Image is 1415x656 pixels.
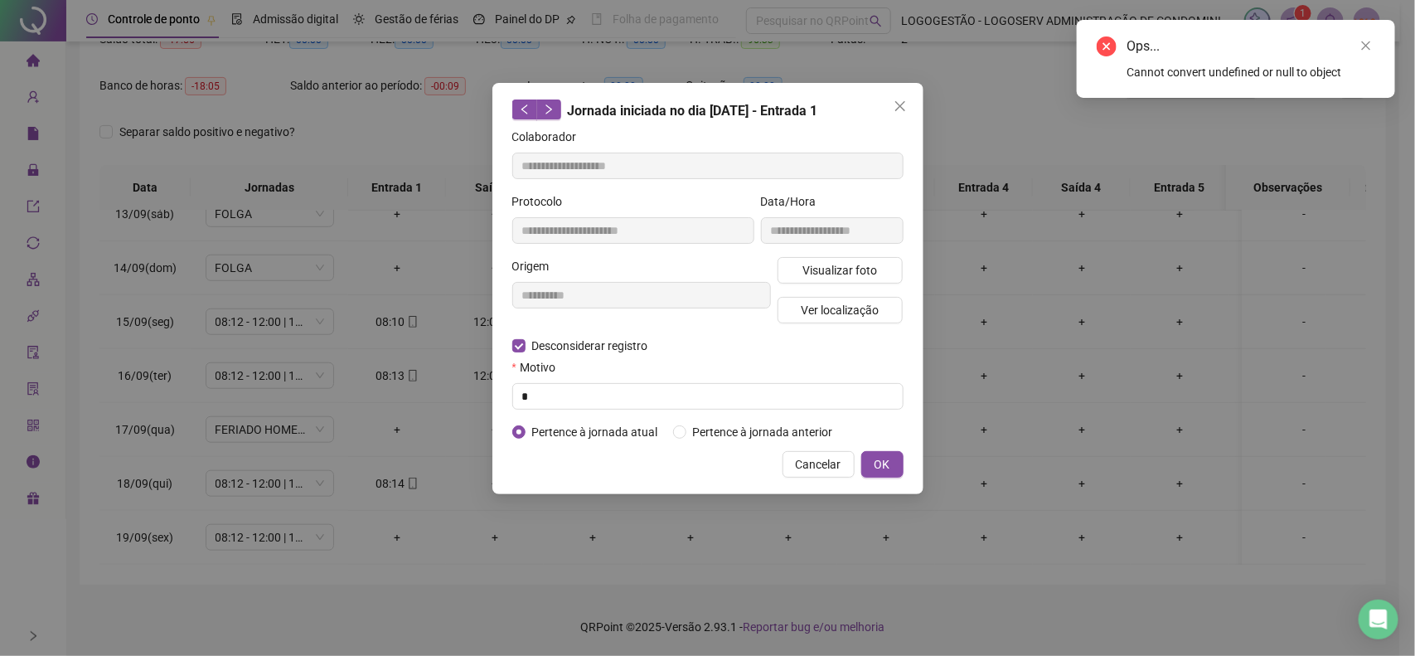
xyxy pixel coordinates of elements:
span: close [1360,40,1372,51]
span: Desconsiderar registro [526,337,655,355]
span: left [519,104,531,115]
a: Close [1357,36,1375,55]
span: right [543,104,555,115]
span: Pertence à jornada anterior [686,423,840,441]
button: OK [861,451,904,478]
button: Visualizar foto [778,257,904,284]
label: Origem [512,257,560,275]
label: Colaborador [512,128,588,146]
span: Cancelar [796,455,841,474]
span: close-circle [1097,36,1117,56]
button: Cancelar [783,451,855,478]
div: Ops... [1127,36,1375,56]
button: Ver localização [778,297,904,323]
span: close [894,100,907,113]
span: OK [875,455,890,474]
span: Ver localização [801,301,879,319]
div: Jornada iniciada no dia [DATE] - Entrada 1 [512,100,904,121]
div: Cannot convert undefined or null to object [1127,63,1375,81]
label: Protocolo [512,192,574,211]
button: Close [887,93,913,119]
span: Pertence à jornada atual [526,423,665,441]
div: Open Intercom Messenger [1359,600,1398,639]
label: Data/Hora [761,192,827,211]
button: right [536,100,561,119]
label: Motivo [512,358,566,377]
button: left [512,100,537,119]
span: Visualizar foto [802,261,877,279]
